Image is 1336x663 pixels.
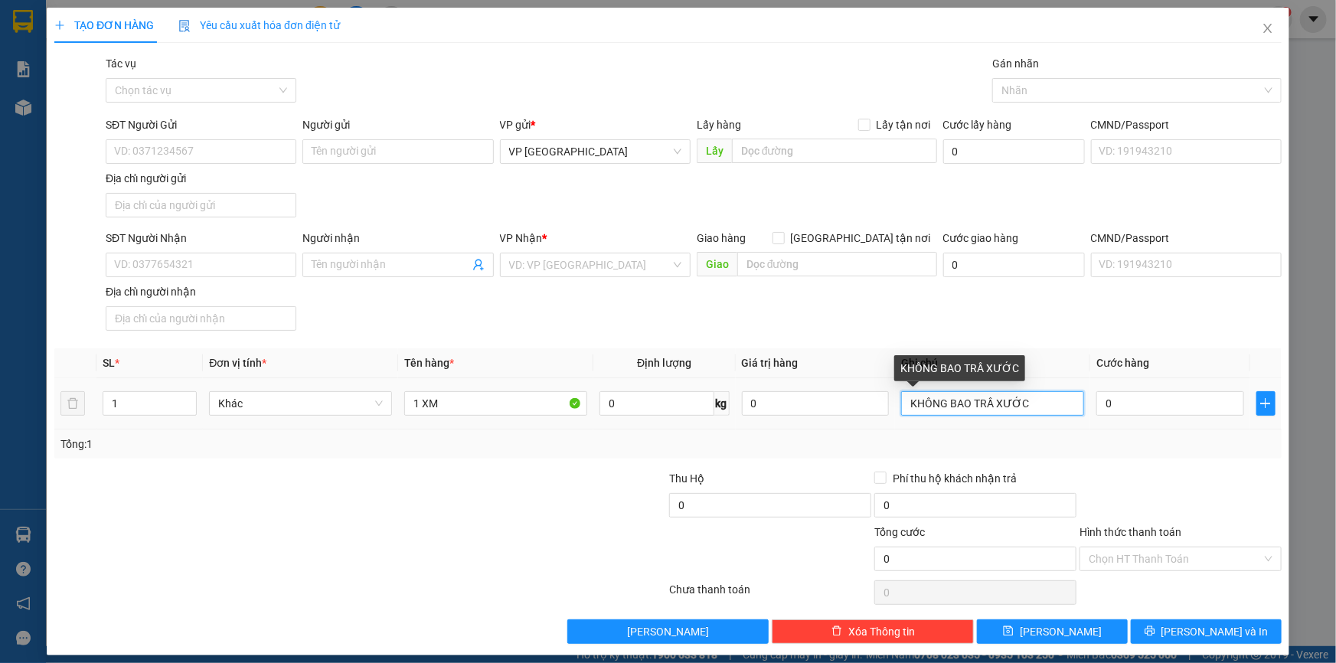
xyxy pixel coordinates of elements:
[106,83,204,100] li: VP [PERSON_NAME]
[60,391,85,416] button: delete
[178,19,340,31] span: Yêu cầu xuất hóa đơn điện tử
[785,230,937,247] span: [GEOGRAPHIC_DATA] tận nơi
[1145,625,1155,638] span: printer
[871,116,937,133] span: Lấy tận nơi
[404,357,454,369] span: Tên hàng
[106,283,296,300] div: Địa chỉ người nhận
[54,19,154,31] span: TẠO ĐƠN HÀNG
[737,252,937,276] input: Dọc đường
[637,357,691,369] span: Định lượng
[103,357,115,369] span: SL
[209,357,266,369] span: Đơn vị tính
[106,170,296,187] div: Địa chỉ người gửi
[218,392,383,415] span: Khác
[1096,357,1149,369] span: Cước hàng
[8,8,222,65] li: CTy TNHH MTV ĐỨC ĐẠT
[1020,623,1102,640] span: [PERSON_NAME]
[60,436,516,452] div: Tổng: 1
[404,391,587,416] input: VD: Bàn, Ghế
[1257,397,1275,410] span: plus
[742,357,799,369] span: Giá trị hàng
[895,348,1090,378] th: Ghi chú
[669,472,704,485] span: Thu Hộ
[472,259,485,271] span: user-add
[1091,116,1282,133] div: CMND/Passport
[54,20,65,31] span: plus
[732,139,937,163] input: Dọc đường
[874,526,925,538] span: Tổng cước
[1256,391,1276,416] button: plus
[714,391,730,416] span: kg
[992,57,1039,70] label: Gán nhãn
[106,116,296,133] div: SĐT Người Gửi
[178,20,191,32] img: icon
[697,252,737,276] span: Giao
[106,57,136,70] label: Tác vụ
[887,470,1023,487] span: Phí thu hộ khách nhận trả
[106,306,296,331] input: Địa chỉ của người nhận
[1262,22,1274,34] span: close
[848,623,915,640] span: Xóa Thông tin
[901,391,1084,416] input: Ghi Chú
[509,140,681,163] span: VP Sài Gòn
[1246,8,1289,51] button: Close
[500,116,691,133] div: VP gửi
[1091,230,1282,247] div: CMND/Passport
[697,139,732,163] span: Lấy
[943,139,1085,164] input: Cước lấy hàng
[1080,526,1181,538] label: Hình thức thanh toán
[8,83,106,133] li: VP VP [GEOGRAPHIC_DATA]
[697,232,746,244] span: Giao hàng
[697,119,741,131] span: Lấy hàng
[943,232,1019,244] label: Cước giao hàng
[1161,623,1269,640] span: [PERSON_NAME] và In
[943,253,1085,277] input: Cước giao hàng
[106,193,296,217] input: Địa chỉ của người gửi
[106,103,116,113] span: environment
[977,619,1128,644] button: save[PERSON_NAME]
[1131,619,1282,644] button: printer[PERSON_NAME] và In
[627,623,709,640] span: [PERSON_NAME]
[567,619,769,644] button: [PERSON_NAME]
[943,119,1012,131] label: Cước lấy hàng
[500,232,543,244] span: VP Nhận
[1003,625,1014,638] span: save
[668,581,874,608] div: Chưa thanh toán
[894,355,1025,381] div: KHÔNG BAO TRẦ XƯỚC
[742,391,890,416] input: 0
[772,619,974,644] button: deleteXóa Thông tin
[302,116,493,133] div: Người gửi
[831,625,842,638] span: delete
[106,230,296,247] div: SĐT Người Nhận
[302,230,493,247] div: Người nhận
